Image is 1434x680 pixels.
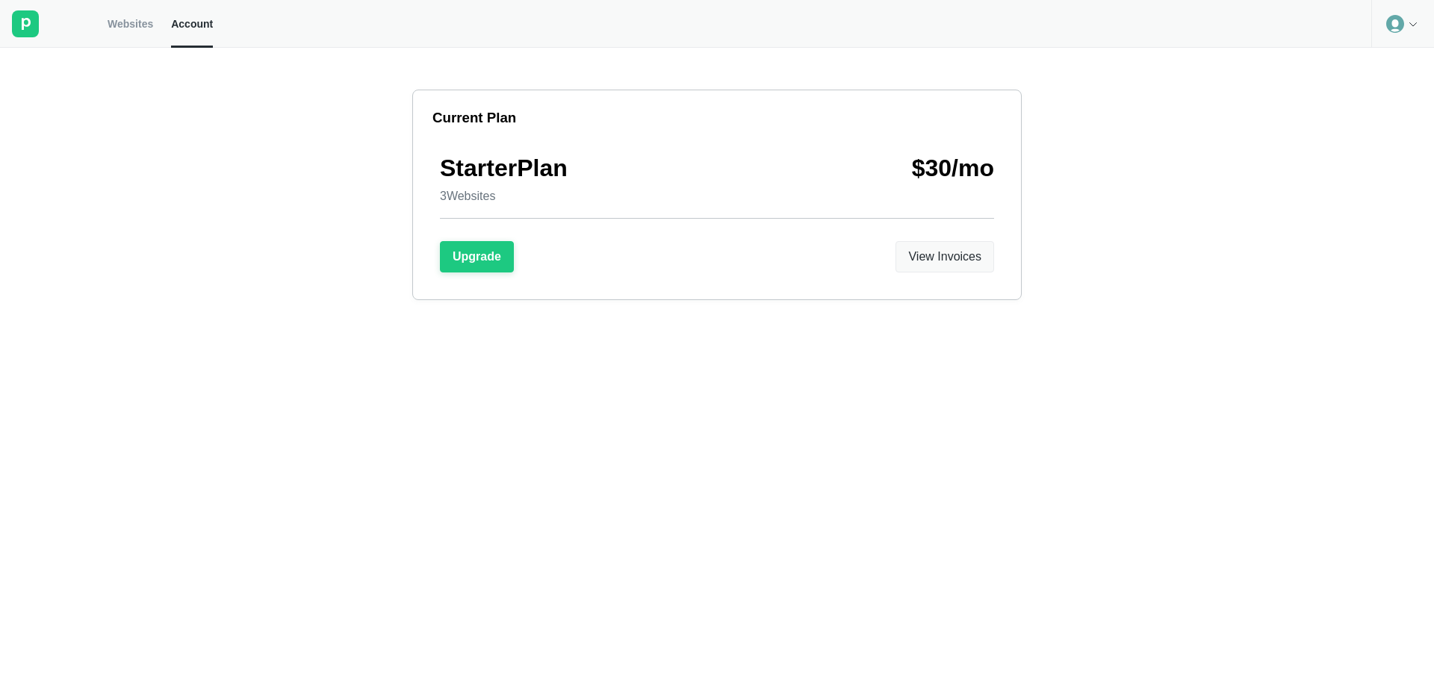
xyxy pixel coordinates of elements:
[912,155,994,182] h1: $ 30 /mo
[171,17,213,31] span: Account
[440,190,568,203] p: 3 Websites
[453,250,501,263] div: Upgrade
[896,241,994,272] button: View Invoices
[440,155,568,182] h1: Starter Plan
[432,110,516,126] h3: Current Plan
[108,17,153,31] span: Websites
[440,241,514,272] button: Upgrade
[908,250,981,263] div: View Invoices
